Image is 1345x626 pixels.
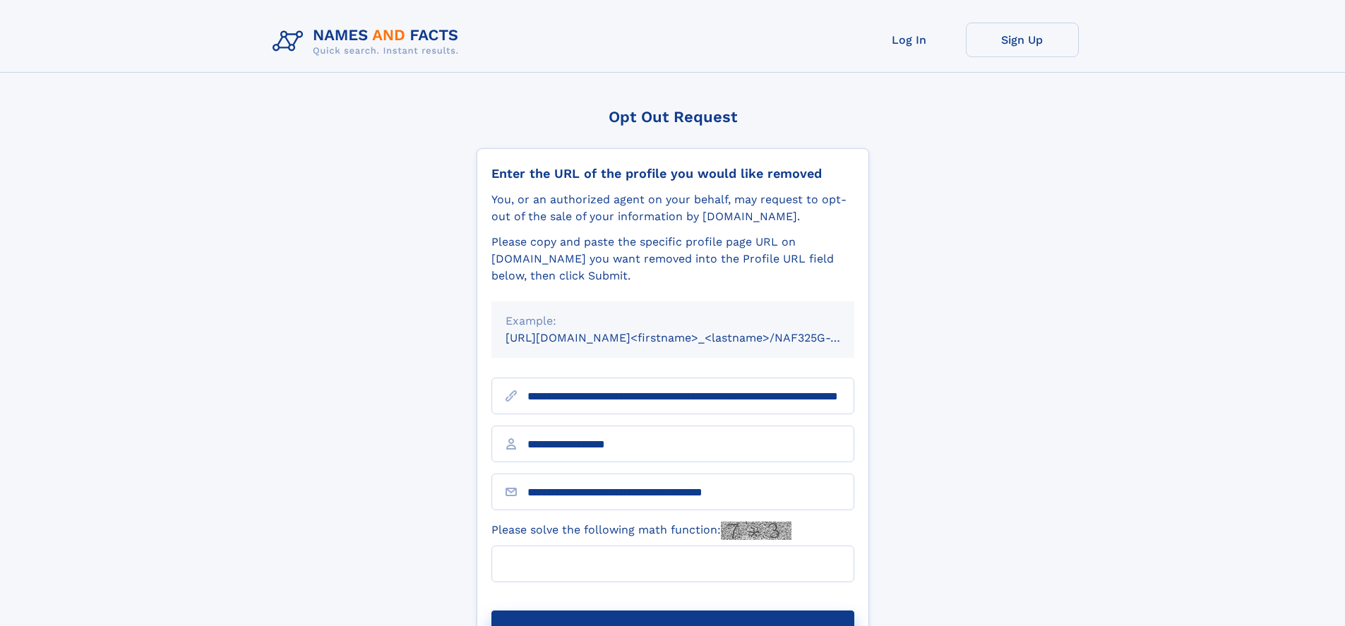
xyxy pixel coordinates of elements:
small: [URL][DOMAIN_NAME]<firstname>_<lastname>/NAF325G-xxxxxxxx [506,331,881,344]
div: Opt Out Request [477,108,869,126]
a: Log In [853,23,966,57]
a: Sign Up [966,23,1079,57]
div: Example: [506,313,840,330]
div: You, or an authorized agent on your behalf, may request to opt-out of the sale of your informatio... [491,191,854,225]
div: Enter the URL of the profile you would like removed [491,166,854,181]
img: Logo Names and Facts [267,23,470,61]
div: Please copy and paste the specific profile page URL on [DOMAIN_NAME] you want removed into the Pr... [491,234,854,284]
label: Please solve the following math function: [491,522,791,540]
